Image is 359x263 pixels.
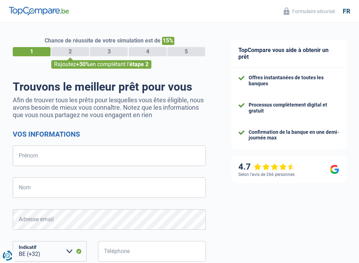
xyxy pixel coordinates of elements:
[162,37,174,45] span: 15%
[249,129,339,141] div: Confirmation de la banque en une demi-journée max
[51,60,151,69] div: Rajoutez en complétant l'
[76,61,90,68] span: +30%
[98,241,206,262] input: 401020304
[9,7,69,15] img: TopCompare Logo
[238,172,295,177] div: Selon l’avis de 266 personnes
[51,47,89,56] div: 2
[129,61,149,68] span: étape 2
[13,96,206,119] p: Afin de trouver tous les prêts pour lesquelles vous êtes éligible, nous avons besoin de mieux vou...
[343,7,350,15] div: fr
[13,47,51,56] div: 1
[249,102,339,114] div: Processus complètement digital et gratuit
[249,75,339,87] div: Offres instantanées de toutes les banques
[90,47,128,56] div: 3
[238,162,295,172] div: 4.7
[129,47,167,56] div: 4
[13,130,206,138] h2: Vos informations
[13,80,206,93] h1: Trouvons le meilleur prêt pour vous
[279,5,339,17] button: Formulaire sécurisé
[231,40,346,68] div: TopCompare vous aide à obtenir un prêt
[167,47,205,56] div: 5
[45,37,161,44] span: Chance de réussite de votre simulation est de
